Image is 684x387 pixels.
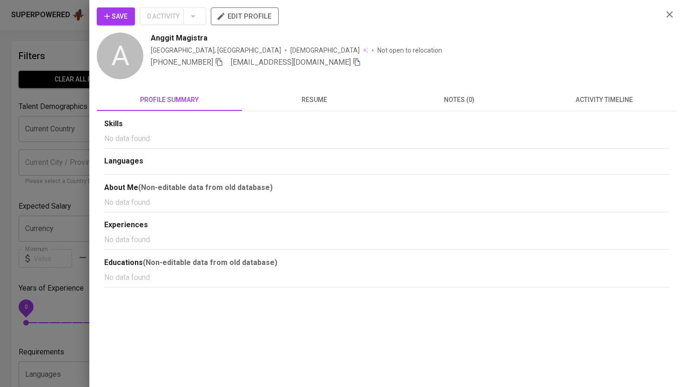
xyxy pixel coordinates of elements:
[392,94,526,106] span: notes (0)
[104,197,669,208] p: No data found.
[138,183,273,192] b: (Non-editable data from old database)
[211,7,279,25] button: edit profile
[97,33,143,79] div: A
[102,94,236,106] span: profile summary
[104,156,669,167] div: Languages
[143,258,277,267] b: (Non-editable data from old database)
[104,11,127,22] span: Save
[248,94,382,106] span: resume
[104,257,669,268] div: Educations
[211,12,279,20] a: edit profile
[97,7,135,25] button: Save
[104,234,669,245] p: No data found.
[104,272,669,283] p: No data found.
[231,58,351,67] span: [EMAIL_ADDRESS][DOMAIN_NAME]
[151,58,213,67] span: [PHONE_NUMBER]
[377,46,442,55] p: Not open to relocation
[104,119,669,129] div: Skills
[104,220,669,231] div: Experiences
[218,10,271,22] span: edit profile
[151,33,208,44] span: Anggit Magistra
[290,46,361,55] span: [DEMOGRAPHIC_DATA]
[537,94,671,106] span: activity timeline
[151,46,281,55] div: [GEOGRAPHIC_DATA], [GEOGRAPHIC_DATA]
[104,182,669,193] div: About Me
[104,133,669,144] p: No data found.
